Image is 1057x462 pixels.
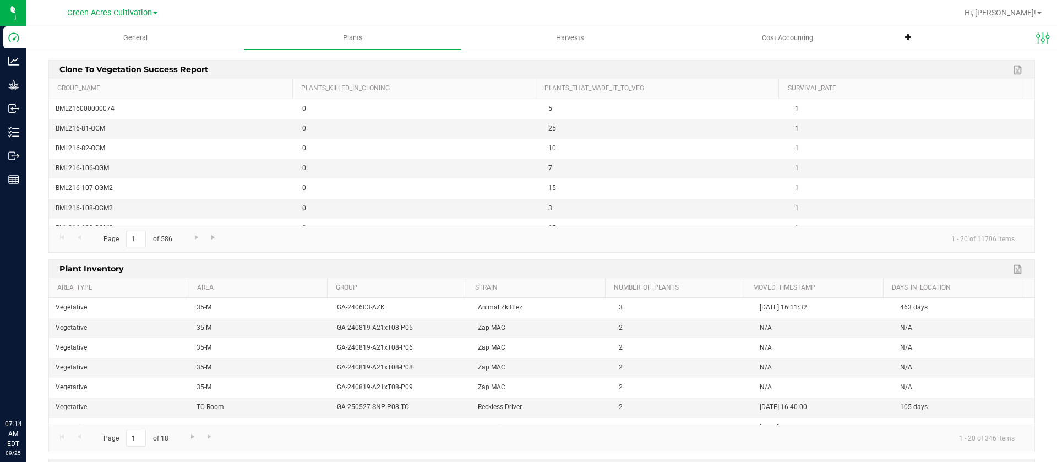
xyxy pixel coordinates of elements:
[965,8,1036,17] span: Hi, [PERSON_NAME]!
[747,33,828,43] span: Cost Accounting
[612,398,753,417] td: 2
[612,378,753,398] td: 2
[542,139,788,159] td: 10
[753,318,894,338] td: N/A
[471,338,612,358] td: Zap MAC
[330,418,471,438] td: GA-250701-MZA-P07-TC
[753,418,894,438] td: [DATE] 19:11:59
[5,449,21,457] p: 09/25
[49,99,296,119] td: BML216000000074
[330,298,471,318] td: GA-240603-AZK
[57,260,127,277] span: Plant Inventory
[612,338,753,358] td: 2
[49,178,296,198] td: BML216-107-OGM2
[49,418,190,438] td: Vegetative
[679,26,896,50] a: Cost Accounting
[461,26,679,50] a: Harvests
[612,418,753,438] td: 2
[301,84,531,93] a: Plants_Killed_In_Cloning
[612,358,753,378] td: 2
[94,231,181,248] span: Page of 586
[49,338,190,358] td: Vegetative
[612,298,753,318] td: 3
[296,178,542,198] td: 0
[190,298,331,318] td: 35-M
[94,430,177,447] span: Page of 18
[206,231,222,246] a: Go to the last page
[893,298,1034,318] td: 463 days
[126,430,146,447] input: 1
[8,174,19,185] inline-svg: Reports
[190,418,331,438] td: TC Room
[788,119,1035,139] td: 1
[542,99,788,119] td: 5
[541,33,599,43] span: Harvests
[892,284,1018,292] a: Days_in_Location
[753,284,879,292] a: Moved_Timestamp
[542,219,788,238] td: 15
[471,398,612,417] td: Reckless Driver
[330,338,471,358] td: GA-240819-A21xT08-P06
[788,159,1035,178] td: 1
[202,430,218,444] a: Go to the last page
[190,318,331,338] td: 35-M
[471,418,612,438] td: Powerline Punch
[788,219,1035,238] td: 1
[296,219,542,238] td: 0
[296,159,542,178] td: 0
[296,119,542,139] td: 0
[942,231,1023,247] span: 1 - 20 of 11706 items
[1010,63,1027,77] a: Export to Excel
[49,358,190,378] td: Vegetative
[893,318,1034,338] td: N/A
[542,159,788,178] td: 7
[244,26,461,50] a: Plants
[788,139,1035,159] td: 1
[788,199,1035,219] td: 1
[190,358,331,378] td: 35-M
[108,33,162,43] span: General
[190,338,331,358] td: 35-M
[753,298,894,318] td: [DATE] 16:11:32
[49,159,296,178] td: BML216-106-OGM
[8,103,19,114] inline-svg: Inbound
[49,398,190,417] td: Vegetative
[544,84,775,93] a: Plants_that_made_it_to_Veg
[32,372,46,385] iframe: Resource center unread badge
[753,398,894,417] td: [DATE] 16:40:00
[49,298,190,318] td: Vegetative
[330,398,471,417] td: GA-250527-SNP-P08-TC
[126,231,146,248] input: 1
[57,61,211,78] span: Clone to Vegetation Success Report
[49,199,296,219] td: BML216-108-OGM2
[542,119,788,139] td: 25
[188,231,204,246] a: Go to the next page
[49,119,296,139] td: BML216-81-OGM
[57,284,184,292] a: Area_Type
[11,374,44,407] iframe: Resource center
[614,284,740,292] a: Number_of_Plants
[893,398,1034,417] td: 105 days
[788,84,1018,93] a: Survival_Rate
[893,418,1034,438] td: 70 days
[471,318,612,338] td: Zap MAC
[753,338,894,358] td: N/A
[893,358,1034,378] td: N/A
[8,32,19,43] inline-svg: Dashboard
[753,378,894,398] td: N/A
[5,419,21,449] p: 07:14 AM EDT
[330,358,471,378] td: GA-240819-A21xT08-P08
[542,199,788,219] td: 3
[49,378,190,398] td: Vegetative
[896,26,922,50] li: New tab
[753,358,894,378] td: N/A
[1010,262,1027,276] a: Export to Excel
[57,84,288,93] a: Group_Name
[190,378,331,398] td: 35-M
[328,33,378,43] span: Plants
[612,318,753,338] td: 2
[893,378,1034,398] td: N/A
[8,127,19,138] inline-svg: Inventory
[49,318,190,338] td: Vegetative
[788,178,1035,198] td: 1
